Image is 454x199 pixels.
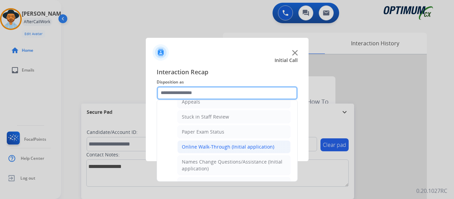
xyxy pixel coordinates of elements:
[416,187,447,195] p: 0.20.1027RC
[182,113,229,120] div: Stuck in Staff Review
[275,57,298,64] span: Initial Call
[182,98,200,105] div: Appeals
[182,158,286,172] div: Names Change Questions/Assistance (Initial application)
[182,180,262,187] div: Endorsement Number Not Working
[182,143,274,150] div: Online Walk-Through (Initial application)
[157,67,298,78] span: Interaction Recap
[157,78,298,86] span: Disposition as
[153,44,169,61] img: contactIcon
[182,128,224,135] div: Paper Exam Status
